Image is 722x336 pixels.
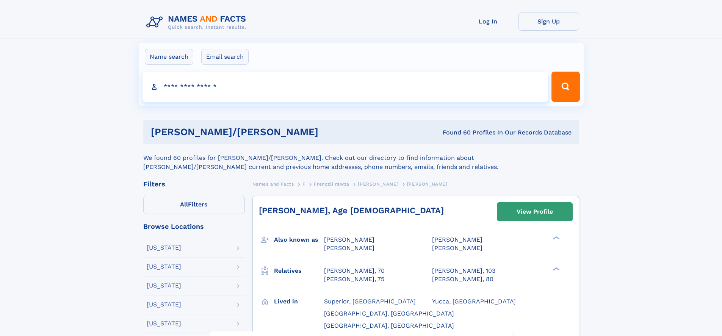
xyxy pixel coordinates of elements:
[432,236,482,243] span: [PERSON_NAME]
[143,196,245,214] label: Filters
[358,181,398,187] span: [PERSON_NAME]
[324,236,374,243] span: [PERSON_NAME]
[518,12,579,31] a: Sign Up
[497,203,572,221] a: View Profile
[432,244,482,252] span: [PERSON_NAME]
[551,266,560,271] div: ❯
[143,144,579,172] div: We found 60 profiles for [PERSON_NAME]/[PERSON_NAME]. Check out our directory to find information...
[143,12,252,33] img: Logo Names and Facts
[324,310,454,317] span: [GEOGRAPHIC_DATA], [GEOGRAPHIC_DATA]
[147,264,181,270] div: [US_STATE]
[432,275,493,283] a: [PERSON_NAME], 80
[324,275,384,283] a: [PERSON_NAME], 75
[143,181,245,188] div: Filters
[302,181,305,187] span: F
[324,298,416,305] span: Superior, [GEOGRAPHIC_DATA]
[147,283,181,289] div: [US_STATE]
[274,264,324,277] h3: Relatives
[551,236,560,241] div: ❯
[143,223,245,230] div: Browse Locations
[274,295,324,308] h3: Lived in
[151,127,381,137] h1: [PERSON_NAME]/[PERSON_NAME]
[147,302,181,308] div: [US_STATE]
[147,245,181,251] div: [US_STATE]
[314,179,349,189] a: Frenczli rawza
[180,201,188,208] span: All
[517,203,553,220] div: View Profile
[201,49,249,65] label: Email search
[324,267,385,275] a: [PERSON_NAME], 70
[324,322,454,329] span: [GEOGRAPHIC_DATA], [GEOGRAPHIC_DATA]
[274,233,324,246] h3: Also known as
[407,181,448,187] span: [PERSON_NAME]
[252,179,294,189] a: Names and Facts
[302,179,305,189] a: F
[324,244,374,252] span: [PERSON_NAME]
[259,206,444,215] a: [PERSON_NAME], Age [DEMOGRAPHIC_DATA]
[432,298,516,305] span: Yucca, [GEOGRAPHIC_DATA]
[147,320,181,327] div: [US_STATE]
[143,72,548,102] input: search input
[358,179,398,189] a: [PERSON_NAME]
[381,128,572,137] div: Found 60 Profiles In Our Records Database
[145,49,193,65] label: Name search
[551,72,579,102] button: Search Button
[314,181,349,187] span: Frenczli rawza
[432,267,495,275] a: [PERSON_NAME], 103
[458,12,518,31] a: Log In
